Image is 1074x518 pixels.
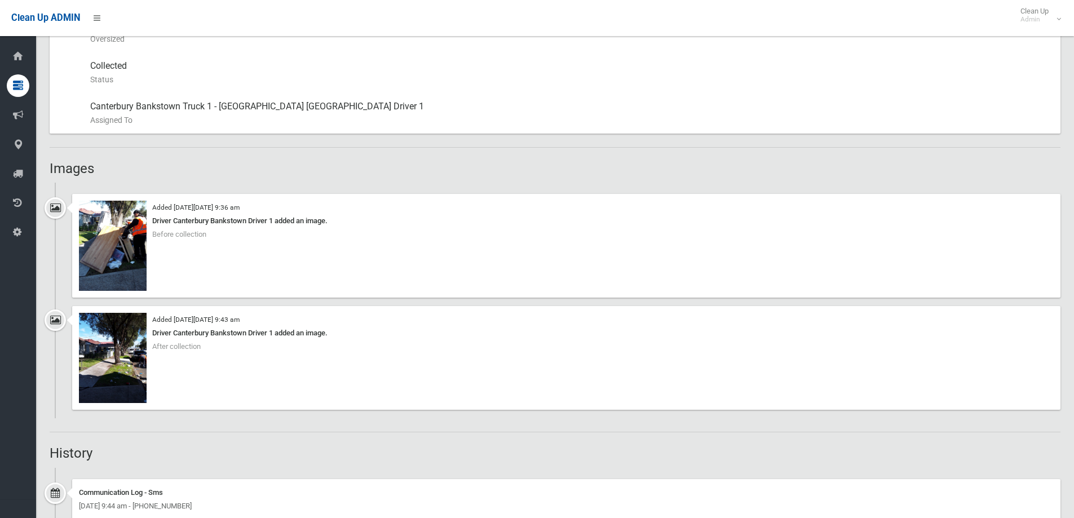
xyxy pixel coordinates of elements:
small: Added [DATE][DATE] 9:36 am [152,203,240,211]
span: After collection [152,342,201,351]
small: Status [90,73,1051,86]
small: Oversized [90,32,1051,46]
img: 2025-08-1309.35.497337143262258984505.jpg [79,201,147,291]
div: Communication Log - Sms [79,486,1054,499]
h2: History [50,446,1060,461]
div: Canterbury Bankstown Truck 1 - [GEOGRAPHIC_DATA] [GEOGRAPHIC_DATA] Driver 1 [90,93,1051,134]
img: 2025-08-1309.43.444059341085181492182.jpg [79,313,147,403]
div: Driver Canterbury Bankstown Driver 1 added an image. [79,214,1054,228]
span: Clean Up ADMIN [11,12,80,23]
small: Assigned To [90,113,1051,127]
small: Added [DATE][DATE] 9:43 am [152,316,240,324]
div: Collected [90,52,1051,93]
span: Before collection [152,230,206,238]
span: Clean Up [1015,7,1060,24]
div: Driver Canterbury Bankstown Driver 1 added an image. [79,326,1054,340]
h2: Images [50,161,1060,176]
small: Admin [1020,15,1049,24]
div: [DATE] 9:44 am - [PHONE_NUMBER] [79,499,1054,513]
